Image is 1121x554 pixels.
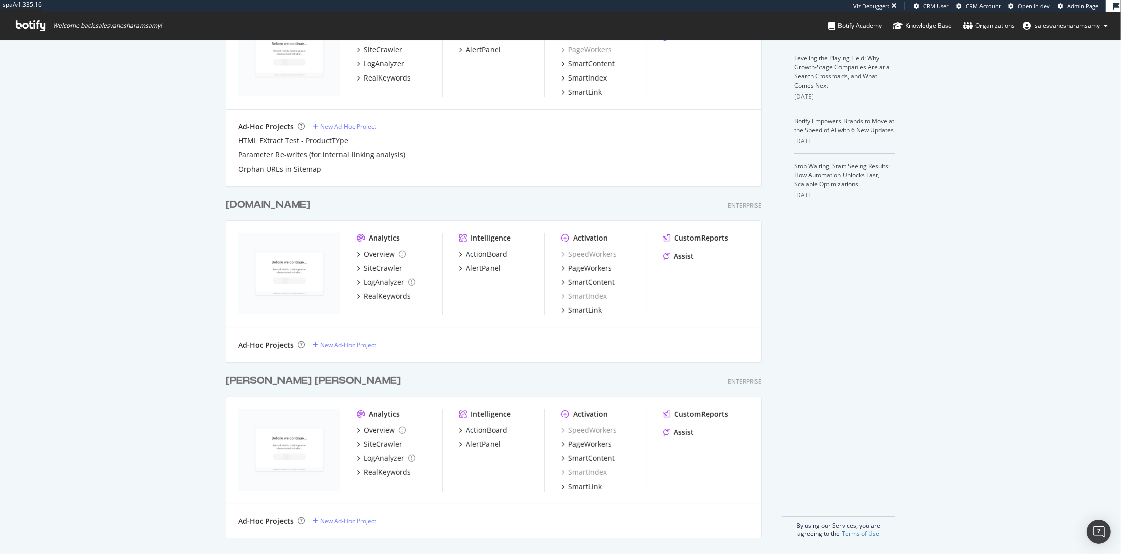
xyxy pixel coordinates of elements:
[320,517,376,525] div: New Ad-Hoc Project
[842,529,880,538] a: Terms of Use
[1015,18,1116,34] button: salesvanesharamsamy
[238,150,405,160] div: Parameter Re-writes (for internal linking analysis)
[568,482,602,492] div: SmartLink
[794,137,895,146] div: [DATE]
[794,162,890,188] a: Stop Waiting, Start Seeing Results: How Automation Unlocks Fast, Scalable Optimizations
[893,12,952,39] a: Knowledge Base
[561,249,617,259] a: SpeedWorkers
[674,233,728,243] div: CustomReports
[238,516,294,526] div: Ad-Hoc Projects
[459,249,507,259] a: ActionBoard
[561,305,602,315] a: SmartLink
[573,233,608,243] div: Activation
[561,73,607,83] a: SmartIndex
[320,122,376,131] div: New Ad-Hoc Project
[364,439,402,449] div: SiteCrawler
[561,425,617,435] a: SpeedWorkers
[794,191,895,200] div: [DATE]
[364,263,402,273] div: SiteCrawler
[226,374,405,388] a: [PERSON_NAME] [PERSON_NAME]
[459,425,507,435] a: ActionBoard
[364,59,404,69] div: LogAnalyzer
[471,409,511,419] div: Intelligence
[568,73,607,83] div: SmartIndex
[568,59,615,69] div: SmartContent
[238,164,321,174] a: Orphan URLs in Sitemap
[1035,21,1100,30] span: salesvanesharamsamy
[561,87,602,97] a: SmartLink
[794,117,894,134] a: Botify Empowers Brands to Move at the Speed of AI with 6 New Updates
[728,201,762,210] div: Enterprise
[561,467,607,478] a: SmartIndex
[53,22,162,30] span: Welcome back, salesvanesharamsamy !
[238,409,340,491] img: ralphlauren.com
[320,341,376,349] div: New Ad-Hoc Project
[471,233,511,243] div: Intelligence
[357,59,404,69] a: LogAnalyzer
[364,277,404,287] div: LogAnalyzer
[369,409,400,419] div: Analytics
[1067,2,1098,10] span: Admin Page
[561,45,612,55] div: PageWorkers
[663,427,694,437] a: Assist
[364,453,404,463] div: LogAnalyzer
[663,233,728,243] a: CustomReports
[466,45,501,55] div: AlertPanel
[794,54,890,90] a: Leveling the Playing Field: Why Growth-Stage Companies Are at a Search Crossroads, and What Comes...
[561,263,612,273] a: PageWorkers
[674,427,694,437] div: Assist
[568,277,615,287] div: SmartContent
[364,45,402,55] div: SiteCrawler
[1058,2,1098,10] a: Admin Page
[238,233,340,314] img: ralphlauren.ca
[313,122,376,131] a: New Ad-Hoc Project
[794,92,895,101] div: [DATE]
[466,249,507,259] div: ActionBoard
[568,87,602,97] div: SmartLink
[238,15,340,96] img: www.ralphlauren.co.uk
[459,439,501,449] a: AlertPanel
[853,2,889,10] div: Viz Debugger:
[674,409,728,419] div: CustomReports
[1087,520,1111,544] div: Open Intercom Messenger
[914,2,949,10] a: CRM User
[238,122,294,132] div: Ad-Hoc Projects
[459,263,501,273] a: AlertPanel
[568,439,612,449] div: PageWorkers
[1008,2,1050,10] a: Open in dev
[956,2,1001,10] a: CRM Account
[364,291,411,301] div: RealKeywords
[828,21,882,31] div: Botify Academy
[466,425,507,435] div: ActionBoard
[568,263,612,273] div: PageWorkers
[466,439,501,449] div: AlertPanel
[238,340,294,350] div: Ad-Hoc Projects
[357,467,411,478] a: RealKeywords
[357,73,411,83] a: RealKeywords
[561,439,612,449] a: PageWorkers
[561,291,607,301] a: SmartIndex
[238,136,348,146] a: HTML EXtract Test - ProductTYpe
[561,453,615,463] a: SmartContent
[364,425,395,435] div: Overview
[728,377,762,386] div: Enterprise
[357,425,406,435] a: Overview
[226,198,310,212] div: [DOMAIN_NAME]
[357,263,402,273] a: SiteCrawler
[966,2,1001,10] span: CRM Account
[568,453,615,463] div: SmartContent
[782,516,895,538] div: By using our Services, you are agreeing to the
[963,21,1015,31] div: Organizations
[364,467,411,478] div: RealKeywords
[674,251,694,261] div: Assist
[663,409,728,419] a: CustomReports
[561,59,615,69] a: SmartContent
[561,482,602,492] a: SmartLink
[893,21,952,31] div: Knowledge Base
